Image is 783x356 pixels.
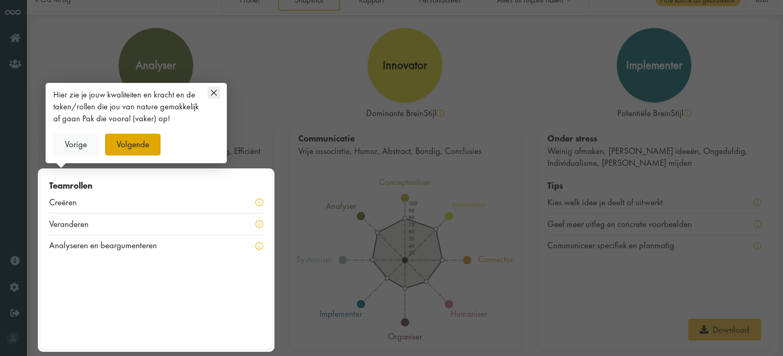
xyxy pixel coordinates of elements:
[49,239,170,252] div: Analyseren en beargumenteren
[105,134,161,155] button: Volgende
[53,89,201,124] div: Hier zie je jouw kwaliteiten en kracht en de taken/rollen die jou van nature gemakkelijk af gaan ...
[49,196,90,209] div: Creëren
[49,180,263,192] div: Teamrollen
[53,134,99,155] button: Vorige
[255,220,263,228] img: info-yellow.svg
[49,218,102,231] div: Veranderen
[255,242,263,250] img: info-yellow.svg
[255,198,263,206] img: info-yellow.svg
